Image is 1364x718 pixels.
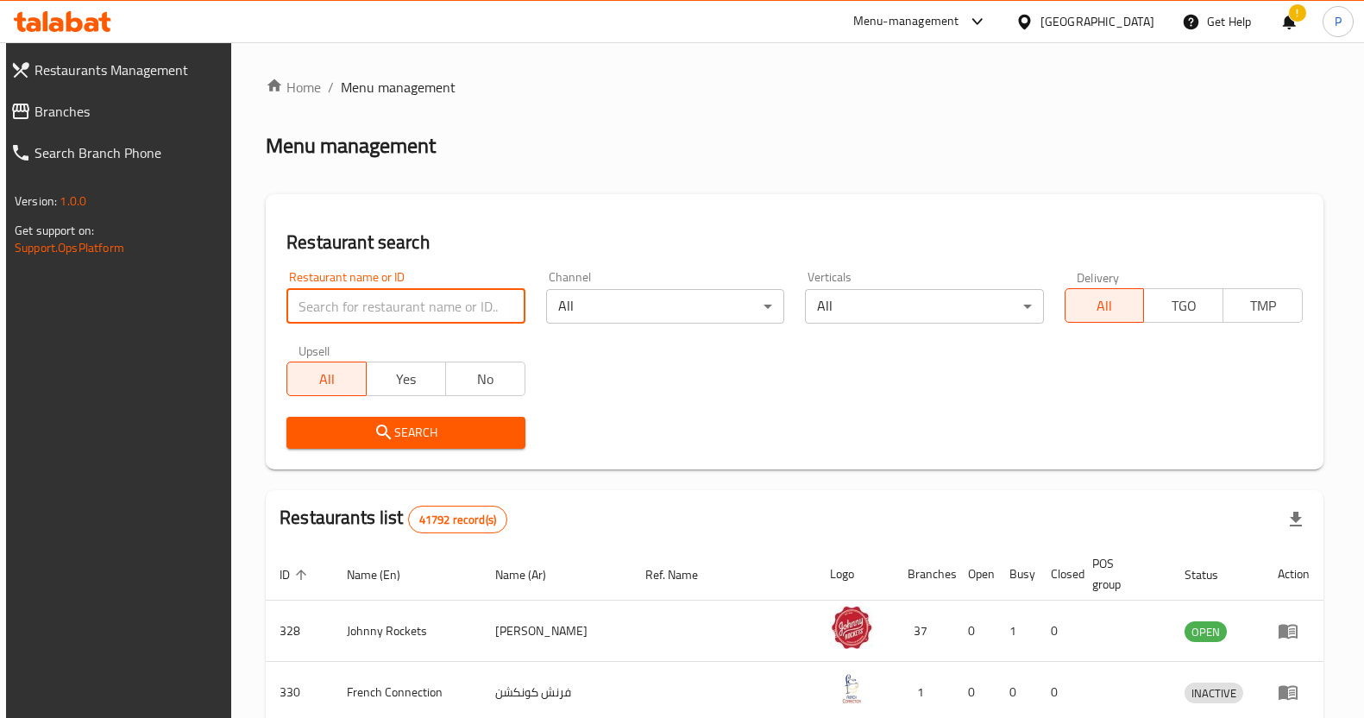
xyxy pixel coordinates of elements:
div: Menu [1278,620,1310,641]
span: Version: [15,190,57,212]
nav: breadcrumb [266,77,1323,98]
button: Yes [366,362,446,396]
td: [PERSON_NAME] [481,601,632,662]
img: Johnny Rockets [830,606,873,649]
th: Logo [816,548,894,601]
td: 0 [1037,601,1078,662]
button: TGO [1143,288,1223,323]
h2: Menu management [266,132,436,160]
td: 1 [996,601,1037,662]
div: INACTIVE [1185,683,1243,703]
td: Johnny Rockets [333,601,481,662]
span: Status [1185,564,1241,585]
button: No [445,362,525,396]
button: Search [286,417,525,449]
span: 1.0.0 [60,190,86,212]
span: Yes [374,367,439,392]
span: Branches [35,101,220,122]
span: Name (En) [347,564,423,585]
span: Restaurants Management [35,60,220,80]
td: 37 [894,601,954,662]
span: Search [300,422,511,444]
span: Ref. Name [645,564,720,585]
span: Name (Ar) [495,564,569,585]
span: 41792 record(s) [409,512,506,528]
div: All [546,289,784,324]
a: Support.OpsPlatform [15,236,124,259]
a: Home [266,77,321,98]
div: Total records count [408,506,507,533]
span: TGO [1151,293,1216,318]
li: / [328,77,334,98]
span: TMP [1230,293,1296,318]
button: All [286,362,367,396]
div: Export file [1275,499,1317,540]
label: Delivery [1077,271,1120,283]
img: French Connection [830,667,873,710]
div: OPEN [1185,621,1227,642]
span: Search Branch Phone [35,142,220,163]
span: Menu management [341,77,456,98]
span: No [453,367,519,392]
td: 328 [266,601,333,662]
div: [GEOGRAPHIC_DATA] [1040,12,1154,31]
th: Open [954,548,996,601]
th: Busy [996,548,1037,601]
button: All [1065,288,1145,323]
th: Branches [894,548,954,601]
span: All [294,367,360,392]
div: Menu-management [853,11,959,32]
h2: Restaurants list [280,505,507,533]
div: All [805,289,1043,324]
th: Closed [1037,548,1078,601]
td: 0 [954,601,996,662]
span: POS group [1092,553,1150,595]
h2: Restaurant search [286,230,1303,255]
div: Menu [1278,682,1310,702]
span: Get support on: [15,219,94,242]
span: OPEN [1185,622,1227,642]
span: All [1072,293,1138,318]
button: TMP [1223,288,1303,323]
label: Upsell [299,344,330,356]
span: ID [280,564,312,585]
span: INACTIVE [1185,683,1243,703]
input: Search for restaurant name or ID.. [286,289,525,324]
span: P [1335,12,1342,31]
th: Action [1264,548,1323,601]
